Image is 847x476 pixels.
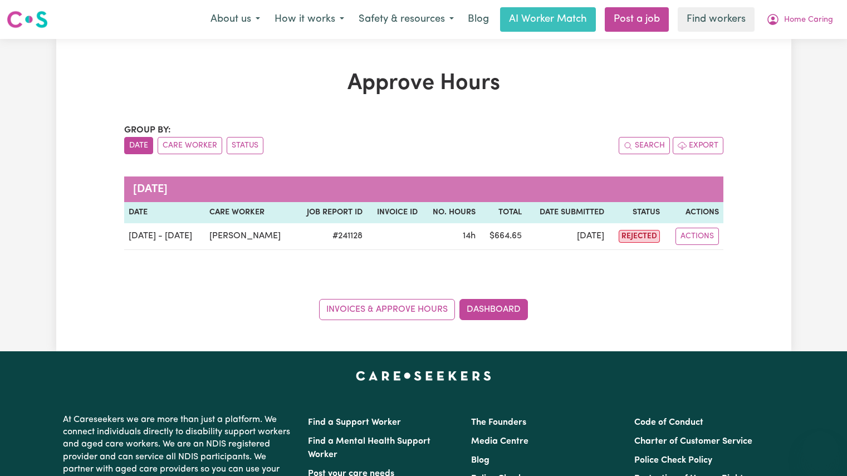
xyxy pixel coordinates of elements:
[7,9,48,30] img: Careseekers logo
[619,230,660,243] span: rejected
[673,137,723,154] button: Export
[463,232,476,241] span: 14 hours
[619,137,670,154] button: Search
[634,456,712,465] a: Police Check Policy
[124,70,723,97] h1: Approve Hours
[227,137,263,154] button: sort invoices by paid status
[158,137,222,154] button: sort invoices by care worker
[124,202,205,223] th: Date
[605,7,669,32] a: Post a job
[634,418,703,427] a: Code of Conduct
[124,126,171,135] span: Group by:
[295,202,367,223] th: Job Report ID
[124,176,723,202] caption: [DATE]
[471,456,489,465] a: Blog
[609,202,665,223] th: Status
[124,223,205,250] td: [DATE] - [DATE]
[7,7,48,32] a: Careseekers logo
[471,418,526,427] a: The Founders
[461,7,496,32] a: Blog
[675,228,719,245] button: Actions
[367,202,423,223] th: Invoice ID
[267,8,351,31] button: How it works
[678,7,755,32] a: Find workers
[319,299,455,320] a: Invoices & Approve Hours
[802,431,838,467] iframe: Button to launch messaging window
[308,418,401,427] a: Find a Support Worker
[351,8,461,31] button: Safety & resources
[471,437,528,446] a: Media Centre
[356,371,491,380] a: Careseekers home page
[526,202,609,223] th: Date Submitted
[480,223,526,250] td: $ 664.65
[500,7,596,32] a: AI Worker Match
[203,8,267,31] button: About us
[526,223,609,250] td: [DATE]
[205,202,295,223] th: Care worker
[480,202,526,223] th: Total
[205,223,295,250] td: [PERSON_NAME]
[295,223,367,250] td: # 241128
[308,437,430,459] a: Find a Mental Health Support Worker
[459,299,528,320] a: Dashboard
[759,8,840,31] button: My Account
[634,437,752,446] a: Charter of Customer Service
[124,137,153,154] button: sort invoices by date
[784,14,833,26] span: Home Caring
[664,202,723,223] th: Actions
[422,202,480,223] th: No. Hours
